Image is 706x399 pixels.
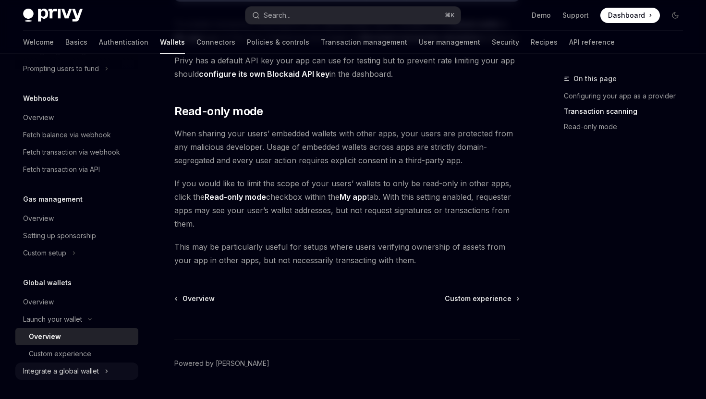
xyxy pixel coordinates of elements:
[174,104,263,119] span: Read-only mode
[29,331,61,342] div: Overview
[15,227,138,244] a: Setting up sponsorship
[23,247,66,259] div: Custom setup
[99,31,148,54] a: Authentication
[199,69,329,79] strong: configure its own Blockaid API key
[23,112,54,123] div: Overview
[23,9,83,22] img: dark logo
[564,104,691,119] a: Transaction scanning
[15,328,138,345] a: Overview
[608,11,645,20] span: Dashboard
[23,213,54,224] div: Overview
[532,11,551,20] a: Demo
[183,294,215,303] span: Overview
[573,73,617,85] span: On this page
[569,31,615,54] a: API reference
[23,93,59,104] h5: Webhooks
[23,296,54,308] div: Overview
[15,293,138,311] a: Overview
[340,192,367,202] a: My app
[23,365,99,377] div: Integrate a global wallet
[23,314,82,325] div: Launch your wallet
[15,161,138,178] a: Fetch transaction via API
[196,31,235,54] a: Connectors
[15,345,138,363] a: Custom experience
[15,144,138,161] a: Fetch transaction via webhook
[445,294,511,303] span: Custom experience
[15,109,138,126] a: Overview
[245,7,460,24] button: Search...⌘K
[492,31,519,54] a: Security
[23,277,72,289] h5: Global wallets
[321,31,407,54] a: Transaction management
[15,210,138,227] a: Overview
[205,192,266,202] strong: Read-only mode
[23,146,120,158] div: Fetch transaction via webhook
[564,88,691,104] a: Configuring your app as a provider
[23,193,83,205] h5: Gas management
[174,177,520,230] span: If you would like to limit the scope of your users’ wallets to only be read-only in other apps, c...
[23,31,54,54] a: Welcome
[65,31,87,54] a: Basics
[175,294,215,303] a: Overview
[264,10,291,21] div: Search...
[445,294,519,303] a: Custom experience
[445,12,455,19] span: ⌘ K
[174,127,520,167] span: When sharing your users’ embedded wallets with other apps, your users are protected from any mali...
[23,129,111,141] div: Fetch balance via webhook
[247,31,309,54] a: Policies & controls
[29,348,91,360] div: Custom experience
[419,31,480,54] a: User management
[564,119,691,134] a: Read-only mode
[23,164,100,175] div: Fetch transaction via API
[600,8,660,23] a: Dashboard
[668,8,683,23] button: Toggle dark mode
[23,230,96,242] div: Setting up sponsorship
[174,359,269,368] a: Powered by [PERSON_NAME]
[174,240,520,267] span: This may be particularly useful for setups where users verifying ownership of assets from your ap...
[160,31,185,54] a: Wallets
[531,31,558,54] a: Recipes
[562,11,589,20] a: Support
[174,54,520,81] span: Privy has a default API key your app can use for testing but to prevent rate limiting your app sh...
[15,126,138,144] a: Fetch balance via webhook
